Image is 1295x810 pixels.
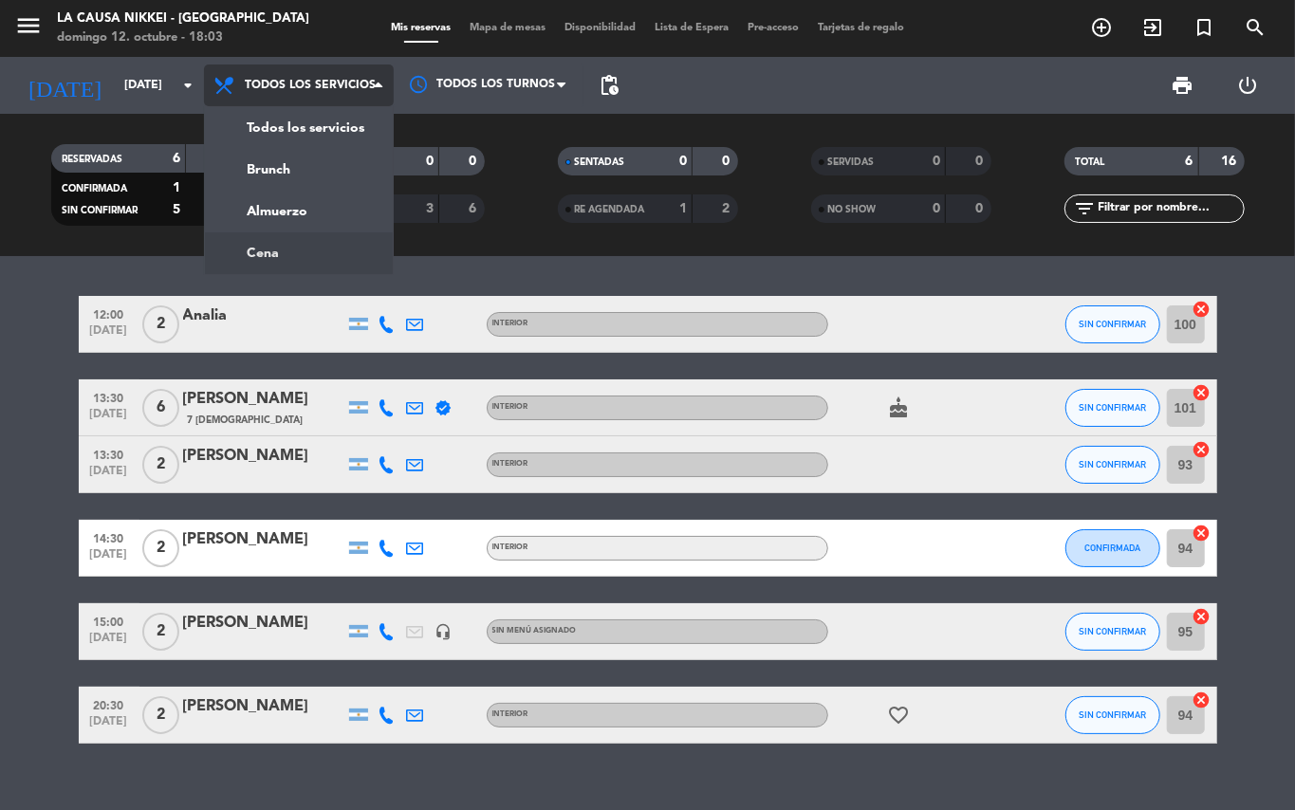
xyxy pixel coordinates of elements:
span: INTERIOR [492,320,528,327]
strong: 0 [722,155,733,168]
span: [DATE] [85,632,133,654]
span: 2 [142,696,179,734]
span: Todos los servicios [245,79,376,92]
i: menu [14,11,43,40]
div: LOG OUT [1215,57,1281,114]
span: [DATE] [85,324,133,346]
div: [PERSON_NAME] [183,387,344,412]
div: [PERSON_NAME] [183,527,344,552]
span: INTERIOR [492,403,528,411]
i: cancel [1193,440,1212,459]
span: Pre-acceso [738,23,808,33]
i: power_settings_new [1237,74,1260,97]
span: 7 [DEMOGRAPHIC_DATA] [188,413,304,428]
span: 13:30 [85,443,133,465]
span: [DATE] [85,408,133,430]
span: SENTADAS [575,157,625,167]
i: filter_list [1074,197,1097,220]
div: [PERSON_NAME] [183,611,344,635]
span: SIN CONFIRMAR [1079,709,1146,720]
button: SIN CONFIRMAR [1065,696,1160,734]
strong: 6 [1186,155,1193,168]
i: arrow_drop_down [176,74,199,97]
span: Disponibilidad [555,23,645,33]
span: RESERVADAS [63,155,123,164]
i: verified [435,399,453,416]
i: favorite_border [888,704,911,727]
button: CONFIRMADA [1065,529,1160,567]
span: CONFIRMADA [63,184,128,193]
i: headset_mic [435,623,453,640]
span: 2 [142,529,179,567]
span: 6 [142,389,179,427]
button: SIN CONFIRMAR [1065,305,1160,343]
input: Filtrar por nombre... [1097,198,1244,219]
strong: 1 [173,181,180,194]
a: Cena [205,232,393,274]
button: SIN CONFIRMAR [1065,613,1160,651]
i: exit_to_app [1141,16,1164,39]
div: Analia [183,304,344,328]
i: search [1244,16,1267,39]
div: [PERSON_NAME] [183,694,344,719]
span: 13:30 [85,386,133,408]
button: menu [14,11,43,46]
strong: 0 [679,155,687,168]
span: Sin menú asignado [492,627,577,635]
div: La Causa Nikkei - [GEOGRAPHIC_DATA] [57,9,309,28]
span: SIN CONFIRMAR [1079,626,1146,636]
span: Mapa de mesas [460,23,555,33]
span: pending_actions [598,74,620,97]
strong: 0 [975,155,987,168]
span: SIN CONFIRMAR [1079,402,1146,413]
strong: 0 [975,202,987,215]
strong: 0 [426,155,434,168]
i: add_circle_outline [1090,16,1113,39]
span: 20:30 [85,693,133,715]
span: [DATE] [85,715,133,737]
span: RE AGENDADA [575,205,645,214]
span: INTERIOR [492,543,528,551]
span: SIN CONFIRMAR [63,206,139,215]
strong: 0 [469,155,480,168]
button: SIN CONFIRMAR [1065,446,1160,484]
i: cancel [1193,383,1212,402]
a: Todos los servicios [205,107,393,149]
i: [DATE] [14,64,115,106]
i: turned_in_not [1193,16,1215,39]
span: 2 [142,613,179,651]
i: cancel [1193,524,1212,543]
span: Lista de Espera [645,23,738,33]
span: 2 [142,446,179,484]
i: cake [888,396,911,419]
a: Brunch [205,149,393,191]
i: cancel [1193,607,1212,626]
strong: 5 [173,203,180,216]
strong: 6 [173,152,180,165]
span: SERVIDAS [828,157,875,167]
span: SIN CONFIRMAR [1079,319,1146,329]
a: Almuerzo [205,191,393,232]
span: INTERIOR [492,710,528,718]
strong: 3 [426,202,434,215]
span: 2 [142,305,179,343]
span: CONFIRMADA [1084,543,1140,553]
button: SIN CONFIRMAR [1065,389,1160,427]
span: SIN CONFIRMAR [1079,459,1146,469]
strong: 16 [1221,155,1240,168]
strong: 0 [933,155,940,168]
div: domingo 12. octubre - 18:03 [57,28,309,47]
i: cancel [1193,300,1212,319]
div: [PERSON_NAME] [183,444,344,469]
strong: 1 [679,202,687,215]
span: NO SHOW [828,205,877,214]
strong: 6 [469,202,480,215]
span: [DATE] [85,465,133,487]
strong: 2 [722,202,733,215]
span: 14:30 [85,526,133,548]
span: TOTAL [1076,157,1105,167]
span: 15:00 [85,610,133,632]
span: INTERIOR [492,460,528,468]
span: Tarjetas de regalo [808,23,914,33]
span: 12:00 [85,303,133,324]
